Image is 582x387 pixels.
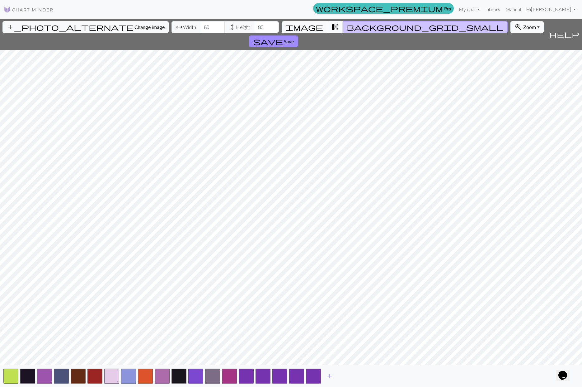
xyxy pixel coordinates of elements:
[134,24,165,30] span: Change image
[313,3,454,14] a: Pro
[503,3,523,16] a: Manual
[322,370,337,382] button: Add color
[347,23,504,31] span: background_grid_small
[4,6,54,13] img: Logo
[286,23,323,31] span: image
[249,35,298,47] button: Save
[510,21,544,33] button: Zoom
[228,23,236,31] span: height
[183,23,196,31] span: Width
[331,23,339,31] span: transition_fade
[326,372,333,380] span: add
[284,38,294,44] span: Save
[549,30,579,39] span: help
[316,4,443,13] span: workspace_premium
[523,3,578,16] a: Hi[PERSON_NAME]
[7,23,134,31] span: add_photo_alternate
[2,21,169,33] button: Change image
[514,23,522,31] span: zoom_in
[547,19,582,50] button: Help
[456,3,483,16] a: My charts
[236,23,250,31] span: Height
[523,24,536,30] span: Zoom
[253,37,283,46] span: save
[483,3,503,16] a: Library
[556,362,576,381] iframe: chat widget
[176,23,183,31] span: arrow_range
